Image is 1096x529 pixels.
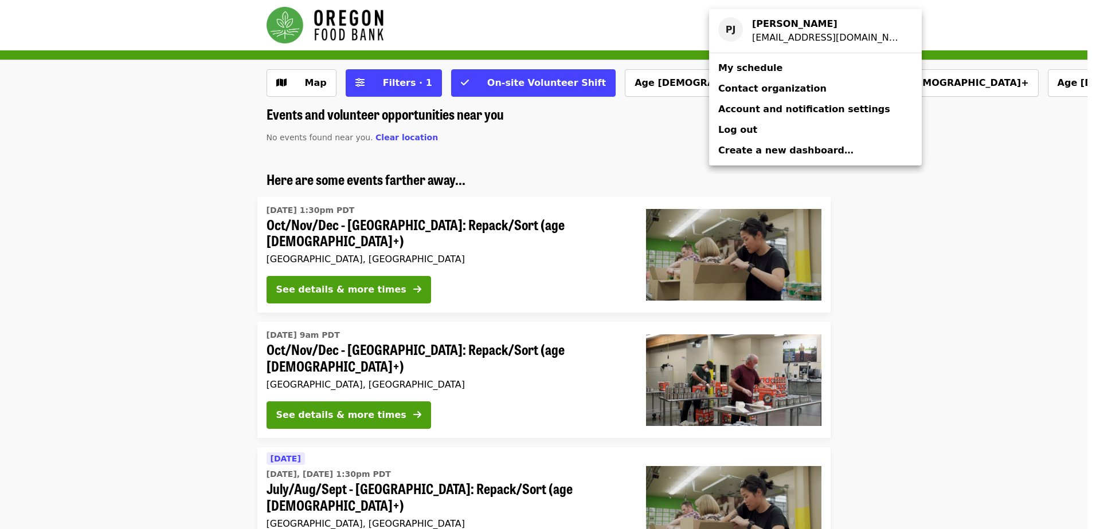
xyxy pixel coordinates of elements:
[709,120,922,140] a: Log out
[752,18,837,29] strong: [PERSON_NAME]
[709,99,922,120] a: Account and notification settings
[752,31,903,45] div: pjohn@hcg.com
[718,17,743,42] div: PJ
[709,140,922,161] a: Create a new dashboard…
[718,83,827,94] span: Contact organization
[709,78,922,99] a: Contact organization
[718,124,757,135] span: Log out
[709,14,922,48] a: PJ[PERSON_NAME][EMAIL_ADDRESS][DOMAIN_NAME]
[718,62,782,73] span: My schedule
[718,145,854,156] span: Create a new dashboard…
[752,17,903,31] div: Preetha John
[718,104,890,115] span: Account and notification settings
[709,58,922,78] a: My schedule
